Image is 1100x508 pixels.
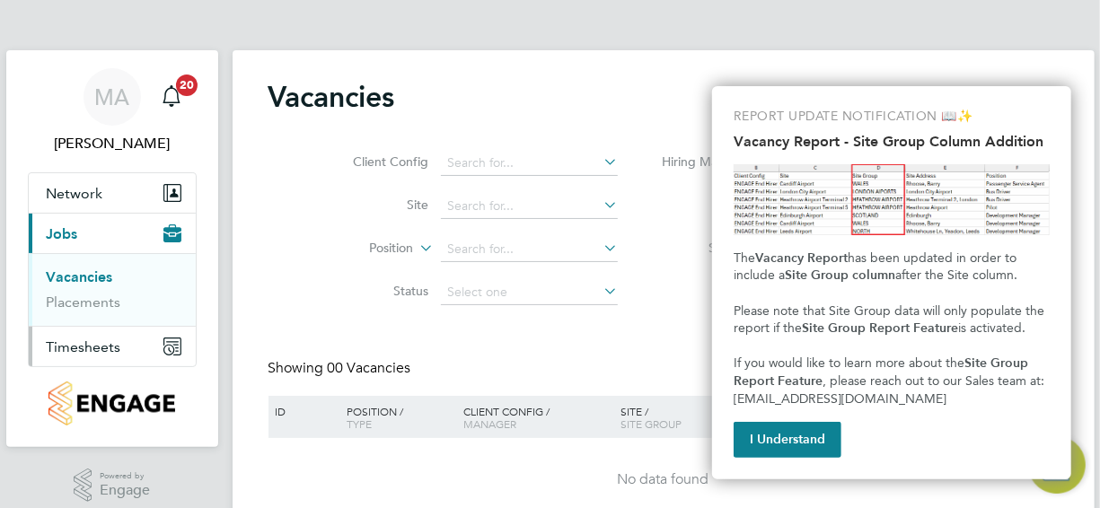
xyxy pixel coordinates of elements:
span: Network [47,185,103,202]
strong: Site Group column [785,267,895,283]
span: MA [94,85,129,109]
input: Search for... [441,151,618,176]
label: Position [310,240,413,258]
label: Client Config [325,153,428,170]
img: Site Group Column in Vacancy Report [734,164,1050,235]
a: Go to account details [28,68,197,154]
div: ID [271,396,334,426]
nav: Main navigation [6,50,218,447]
div: No data found [271,470,1056,489]
input: Select one [441,280,618,305]
span: 20 [176,74,198,96]
span: , please reach out to our Sales team at: [EMAIL_ADDRESS][DOMAIN_NAME] [734,373,1048,407]
label: Start Date [663,240,766,256]
h2: Vacancies [268,79,395,115]
a: Go to home page [28,381,197,425]
span: Type [347,416,372,431]
span: Timesheets [47,338,121,355]
label: Status [325,283,428,299]
a: Placements [47,293,121,311]
label: Vendor [663,197,766,213]
strong: Site Group Report Feature [734,355,1032,389]
p: REPORT UPDATE NOTIFICATION 📖✨ [734,108,1050,126]
input: Search for... [441,237,618,262]
span: Site Group [620,416,682,431]
img: countryside-properties-logo-retina.png [48,381,175,425]
input: Search for... [441,194,618,219]
span: after the Site column. [895,267,1017,283]
span: The [734,250,755,266]
span: has been updated in order to include a [734,250,1020,284]
strong: Vacancy Report [755,250,848,266]
button: I Understand [734,422,841,458]
div: Position / [333,396,459,439]
span: is activated. [958,320,1025,336]
span: Engage [100,483,150,498]
div: Vacancy Report - Site Group Column Addition [712,86,1071,479]
span: Manager [463,416,516,431]
span: Jobs [47,225,78,242]
strong: Site Group Report Feature [802,320,958,336]
span: Please note that Site Group data will only populate the report if the [734,303,1048,337]
label: Hiring Manager [647,153,751,171]
h2: Vacancy Report - Site Group Column Addition [734,133,1050,150]
div: Showing [268,359,415,378]
span: Mark Ablett [28,133,197,154]
div: Start / [710,396,836,441]
div: Client Config / [459,396,616,439]
a: Vacancies [47,268,113,285]
span: 00 Vacancies [328,359,411,377]
span: If you would like to learn more about the [734,355,964,371]
span: Powered by [100,469,150,484]
label: Site [325,197,428,213]
div: Site / [616,396,710,439]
